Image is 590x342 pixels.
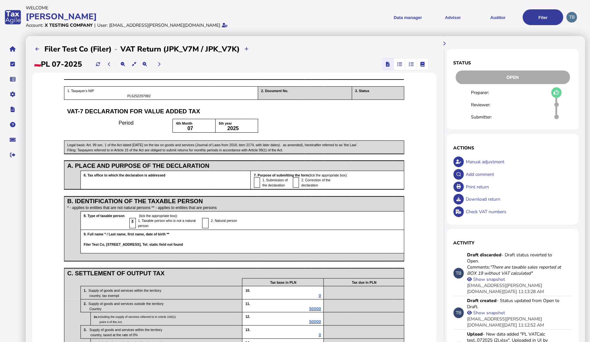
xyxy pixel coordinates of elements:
span: 4th Month [176,121,192,125]
span: * - applies to entities that are not natural persons ** - applies to entities that are persons [67,205,217,210]
h1: Status [454,60,573,66]
div: Download return [464,193,572,205]
span: Filing: Taxpayers referred to in Article 15 of the Act are obliged to submit returns for monthly ... [67,148,283,152]
span: Period [117,120,134,126]
h2: PL 07-2025 [34,59,82,69]
button: Auditor [478,9,518,25]
button: Filer [523,9,563,25]
span: Tax due in PLN [352,280,376,284]
span: country, tax exempt [84,294,119,298]
div: | [95,22,96,28]
button: View filing snapshot at this version [467,310,472,315]
div: Show snapshot [472,310,517,316]
div: - Draft status reverted to Open. [467,252,564,264]
span: Legal basis: Art. 99 sec. 1 of the Act dated [DATE] on the tax on goods and services (Journal of ... [67,143,358,147]
div: Reviewer: [471,102,503,108]
div: X Testing Company [45,22,93,28]
app-user-presentation: [EMAIL_ADDRESS][PERSON_NAME][DOMAIN_NAME] [467,282,542,295]
div: [DATE] 11:13:28 AM [467,282,564,295]
span: including the supply of services referred to in Article 100(1) [98,315,176,318]
h1: Actions [454,145,573,151]
span: 5th year [219,121,232,125]
span: 1. Submission of the declaration [262,178,288,187]
span: 2. [84,302,89,306]
span: Tax base in PLN [270,280,296,284]
div: [DATE] 11:12:52 AM [467,316,564,328]
span: country, taxed at the rate of 0% [84,333,138,337]
div: [PERSON_NAME] [26,11,293,22]
span: point 4 of the Act [94,320,122,324]
span: A. PLACE AND PURPOSE OF THE DECLARATION [67,162,210,169]
app-user-presentation: [EMAIL_ADDRESS][PERSON_NAME][DOMAIN_NAME] [467,316,542,328]
mat-button-toggle: Ledger [417,58,428,70]
span: C. SETTLEMENT OF OUTPUT TAX [67,270,164,277]
span: 50000 [309,319,321,324]
span: 1. Taxable person who is not a natural person [138,219,196,228]
div: Open [456,71,570,84]
span: Supply of goods and services within the territory [89,289,161,292]
span: 1. [84,289,89,292]
button: Home [6,42,20,56]
button: Open printable view of return. [454,182,464,192]
div: Comments: [467,264,564,276]
span: 3. [84,328,89,332]
strong: Draft discarded [467,252,501,258]
div: Print return [464,181,572,193]
button: Tasks [6,57,20,71]
span: VAT-7 DECLARATION FOR VALUE ADDED TAX [67,108,200,115]
span: 2. Correction of the declaration [301,178,331,187]
span: 2025 [227,126,239,131]
span: PL5252297982 [67,94,163,98]
span: 13. [246,328,269,332]
button: Hide [439,38,450,49]
button: Sign out [6,148,20,162]
strong: Upload [467,331,483,337]
div: TB [454,308,464,318]
div: - [112,44,120,54]
span: 11. [246,302,269,306]
i: Email verified [222,23,228,27]
button: Developer hub links [6,103,20,116]
button: Mark as draft [551,87,562,98]
button: Data manager [6,72,20,86]
span: Supply of goods and services within the territory [89,328,162,332]
span: tick the appropriate box): [140,214,178,218]
span: 2. Natural person [211,219,237,223]
div: Return status - Actions are restricted to nominated users [454,71,573,84]
div: - Status updated from Open to Draft. [467,298,564,310]
button: Help pages [6,118,20,131]
div: TB [454,268,464,279]
div: [EMAIL_ADDRESS][PERSON_NAME][DOMAIN_NAME] [109,22,220,28]
span: 6. Tax office to which the declaration is addressed [84,173,165,177]
span: 0 [319,293,321,298]
span: 12. [246,315,269,318]
div: Add comment [464,168,572,181]
div: Submitter: [471,114,503,120]
button: Next period [154,59,164,70]
span: (tick the appropriate box): [309,173,348,177]
span: X [131,219,134,223]
span: 50000 [309,306,321,311]
button: Make the return view larger [139,59,150,70]
span: Supply of goods and services outside the territory [89,302,164,306]
div: User: [98,22,108,28]
div: Welcome [26,5,293,11]
h2: Filer Test Co (Filer) [44,44,112,54]
button: Shows a dropdown of VAT Advisor options [433,9,473,25]
div: Profile settings [567,12,577,23]
button: Previous period [104,59,115,70]
h2: VAT Return (JPK_V7M / JPK_V7K) [120,44,240,54]
strong: Draft created [467,298,497,304]
span: B. IDENTIFICATION OF THE TAXABLE PERSON [67,198,203,204]
button: Check VAT numbers on return. [454,206,464,217]
button: Reset the return view [129,59,139,70]
span: 9. Full name * / Last name, first name, date of birth ** [84,232,169,236]
i: "There are taxable sales reported at BOX 19 without VAT calculated" [467,264,561,276]
button: Manage settings [6,88,20,101]
mat-button-toggle: Return view [382,58,394,70]
button: Upload list [32,44,43,54]
span: 07 [187,126,193,131]
button: Upload transactions [241,44,252,54]
button: Make the return view smaller [118,59,128,70]
div: Manual adjustment [464,156,572,168]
